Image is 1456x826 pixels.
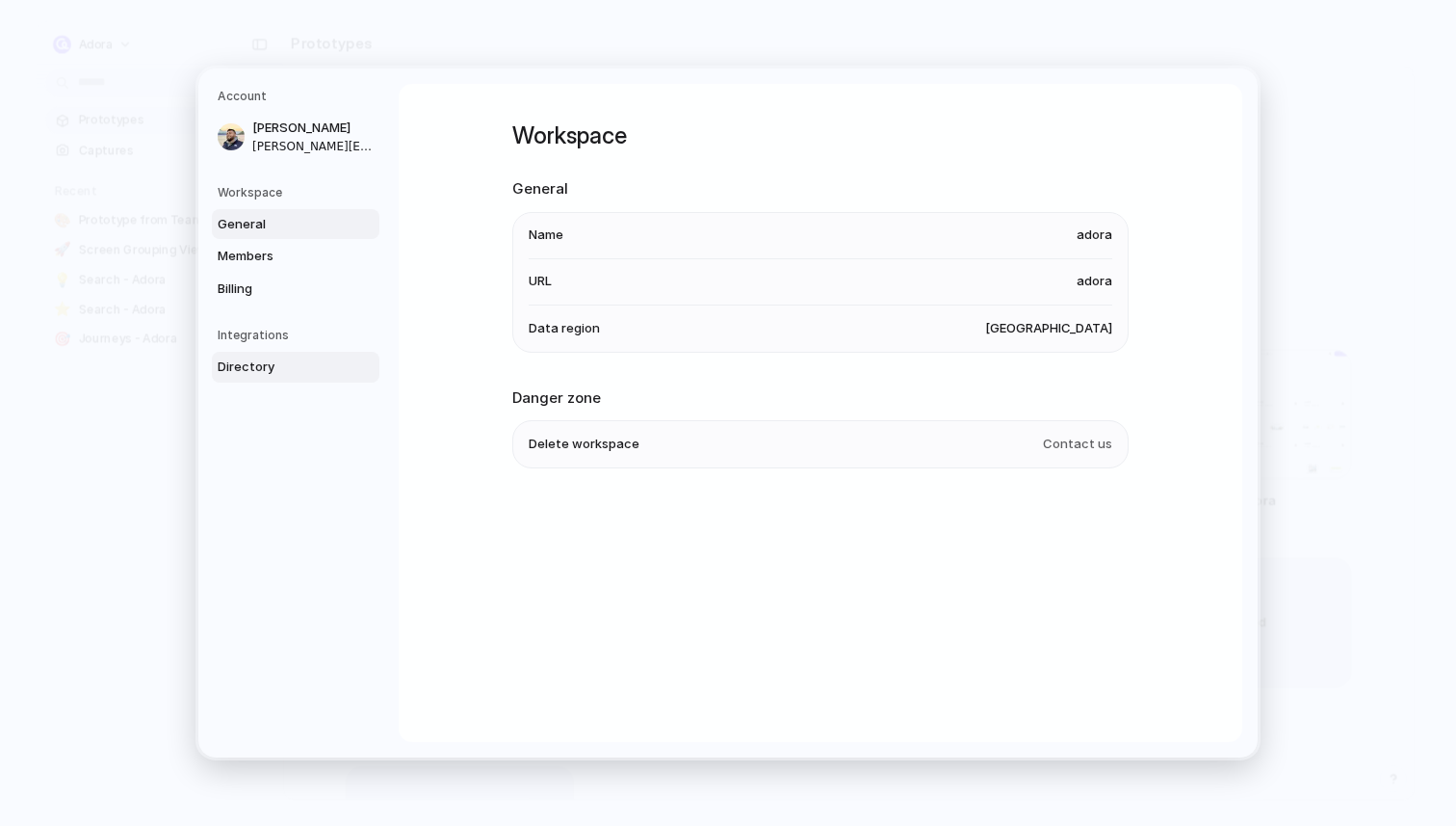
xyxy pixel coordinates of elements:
span: General [218,215,341,234]
h2: General [512,178,1129,200]
span: [PERSON_NAME] [252,119,376,138]
a: General [212,209,379,240]
span: URL [529,272,552,291]
span: [PERSON_NAME][EMAIL_ADDRESS][DOMAIN_NAME] [252,138,376,155]
a: [PERSON_NAME][PERSON_NAME][EMAIL_ADDRESS][DOMAIN_NAME] [212,113,379,161]
h5: Workspace [218,184,379,201]
span: Members [218,247,341,266]
span: Directory [218,358,341,377]
span: Contact us [1043,435,1112,454]
a: Members [212,241,379,272]
span: [GEOGRAPHIC_DATA] [985,319,1112,338]
span: Name [529,226,563,245]
span: Billing [218,280,341,299]
span: adora [1077,226,1112,245]
h1: Workspace [512,119,1129,153]
span: Delete workspace [529,435,639,454]
h5: Account [218,88,379,105]
span: Data region [529,319,600,338]
h5: Integrations [218,327,379,344]
span: adora [1077,272,1112,291]
a: Directory [212,352,379,383]
a: Billing [212,274,379,305]
h2: Danger zone [512,387,1129,410]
